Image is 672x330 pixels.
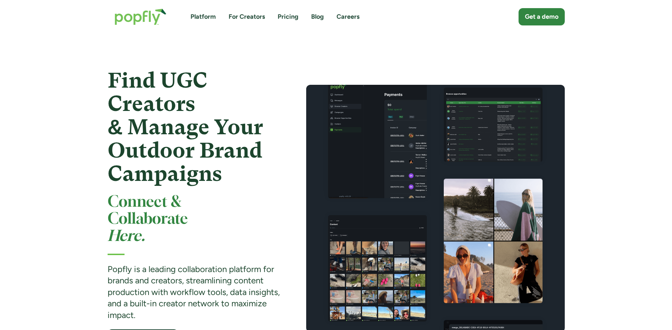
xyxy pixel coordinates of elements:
[108,264,280,320] strong: Popfly is a leading collaboration platform for brands and creators, streamlining content producti...
[519,8,565,25] a: Get a demo
[108,1,174,32] a: home
[337,12,359,21] a: Careers
[108,194,281,245] h2: Connect & Collaborate
[190,12,216,21] a: Platform
[108,68,263,186] strong: Find UGC Creators & Manage Your Outdoor Brand Campaigns
[311,12,324,21] a: Blog
[108,229,145,244] em: Here.
[229,12,265,21] a: For Creators
[525,12,558,21] div: Get a demo
[278,12,298,21] a: Pricing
